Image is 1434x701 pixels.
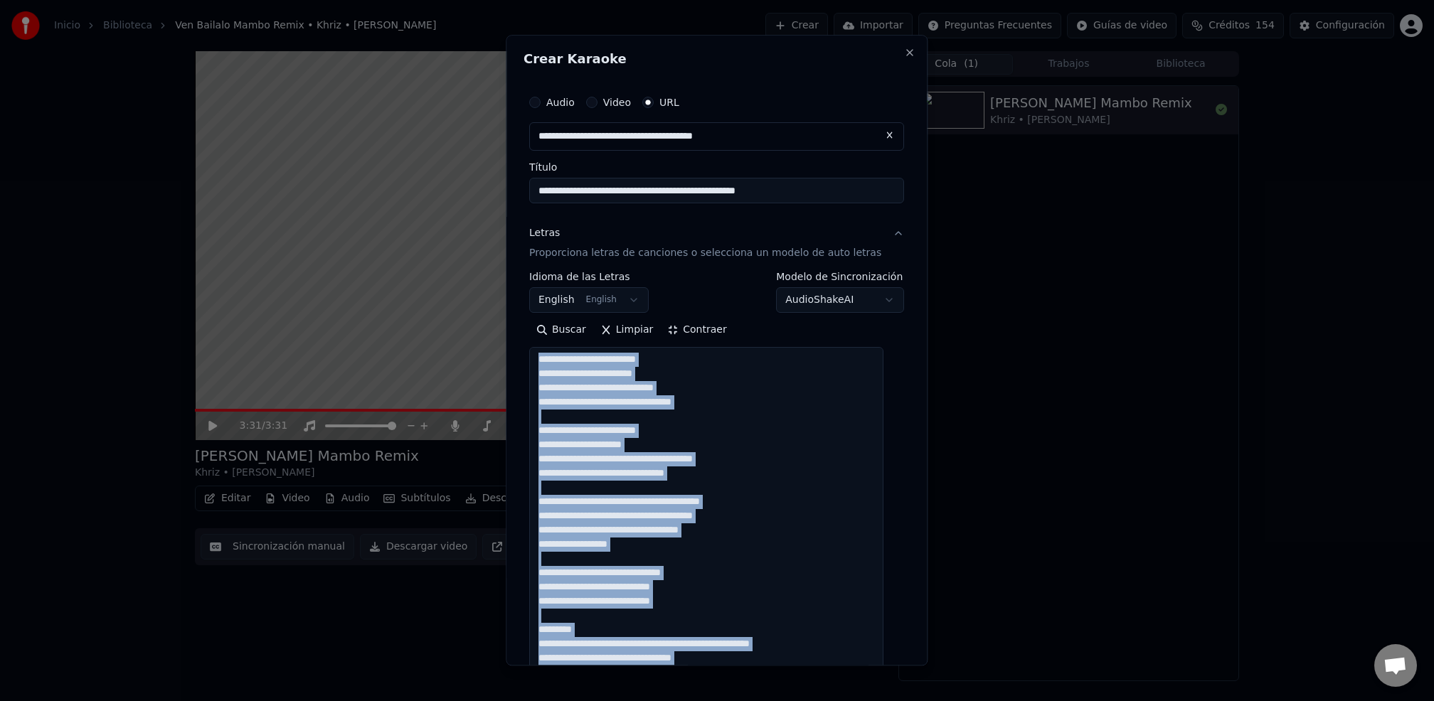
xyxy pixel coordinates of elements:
[593,319,660,341] button: Limpiar
[546,97,575,107] label: Audio
[529,272,649,282] label: Idioma de las Letras
[603,97,631,107] label: Video
[661,319,734,341] button: Contraer
[524,53,910,65] h2: Crear Karaoke
[529,162,904,172] label: Título
[529,246,881,260] p: Proporciona letras de canciones o selecciona un modelo de auto letras
[659,97,679,107] label: URL
[529,215,904,272] button: LetrasProporciona letras de canciones o selecciona un modelo de auto letras
[529,226,560,240] div: Letras
[529,319,593,341] button: Buscar
[777,272,905,282] label: Modelo de Sincronización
